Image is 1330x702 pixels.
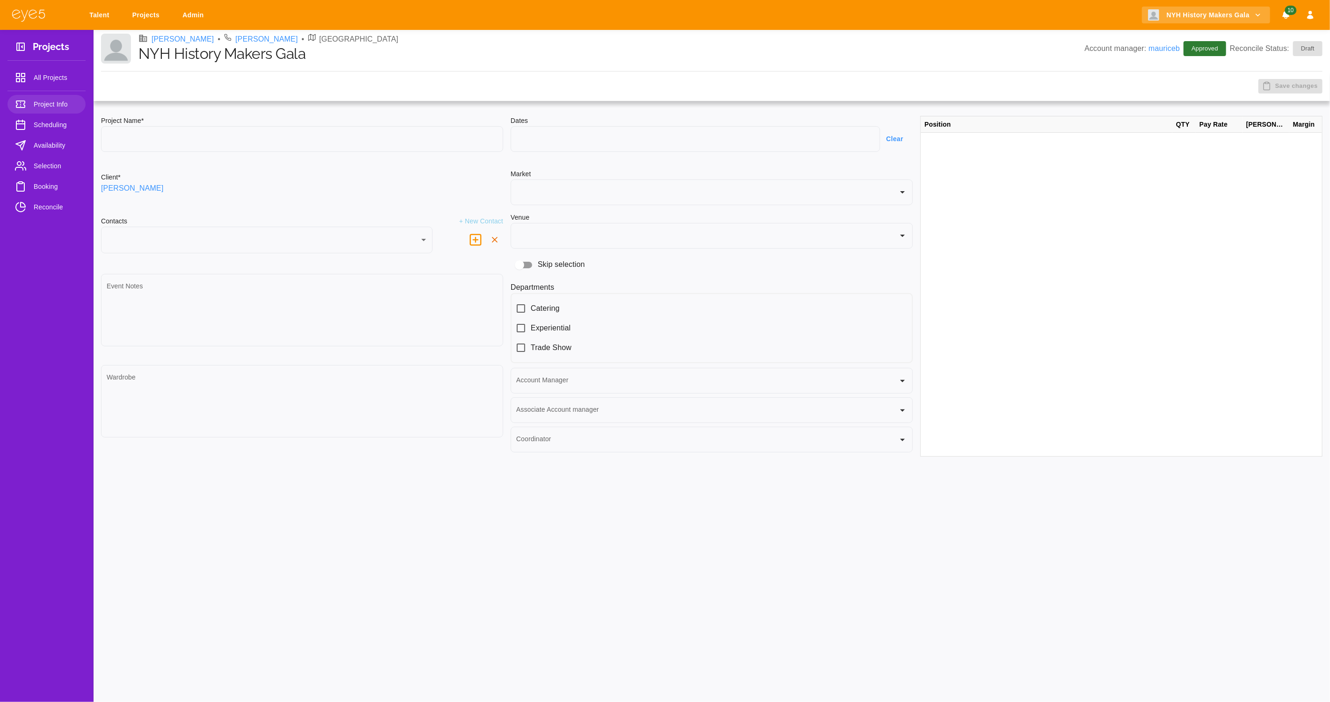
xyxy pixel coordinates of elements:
span: Draft [1295,44,1320,53]
p: Account manager: [1084,43,1180,54]
div: QTY [1172,116,1196,133]
p: Reconcile Status: [1230,41,1323,56]
span: Scheduling [34,119,78,130]
button: Notifications [1278,7,1294,24]
img: eye5 [11,8,46,22]
h6: Venue [511,213,529,223]
span: Catering [531,303,560,314]
div: Position [921,116,1172,133]
a: All Projects [7,68,86,87]
span: Reconcile [34,201,78,213]
div: Pay Rate [1196,116,1243,133]
h6: Departments [511,281,913,293]
h1: NYH History Makers Gala [138,45,1084,63]
button: Open [896,186,909,199]
button: Open [896,374,909,387]
span: 10 [1285,6,1296,15]
img: Client logo [1148,9,1159,21]
span: Approved [1186,44,1224,53]
button: delete [486,231,503,248]
a: [PERSON_NAME] [152,34,214,45]
p: + New Contact [459,216,503,227]
img: Client logo [101,34,131,64]
a: Selection [7,157,86,175]
h6: Market [511,169,913,179]
button: Open [896,404,909,417]
a: Scheduling [7,115,86,134]
h6: Contacts [101,216,127,227]
a: Talent [83,7,119,24]
h6: Project Name* [101,116,503,126]
a: Booking [7,177,86,196]
a: Reconcile [7,198,86,216]
a: [PERSON_NAME] [235,34,298,45]
a: Project Info [7,95,86,114]
a: Availability [7,136,86,155]
button: delete [465,229,486,251]
a: [PERSON_NAME] [101,183,164,194]
span: Trade Show [531,342,571,353]
button: Open [896,229,909,242]
button: Open [896,433,909,446]
div: Skip selection [511,256,913,274]
span: Availability [34,140,78,151]
h3: Projects [33,41,69,56]
span: Project Info [34,99,78,110]
button: NYH History Makers Gala [1142,7,1270,24]
a: mauriceb [1149,44,1180,52]
span: All Projects [34,72,78,83]
span: Selection [34,160,78,172]
h6: Dates [511,116,913,126]
a: Projects [126,7,169,24]
span: Experiential [531,322,571,334]
li: • [302,34,304,45]
div: Margin [1289,116,1322,133]
button: Clear [880,130,913,148]
span: Booking [34,181,78,192]
p: [GEOGRAPHIC_DATA] [319,34,398,45]
a: Admin [176,7,213,24]
h6: Client* [101,172,121,183]
li: • [218,34,221,45]
div: [PERSON_NAME] [1243,116,1289,133]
